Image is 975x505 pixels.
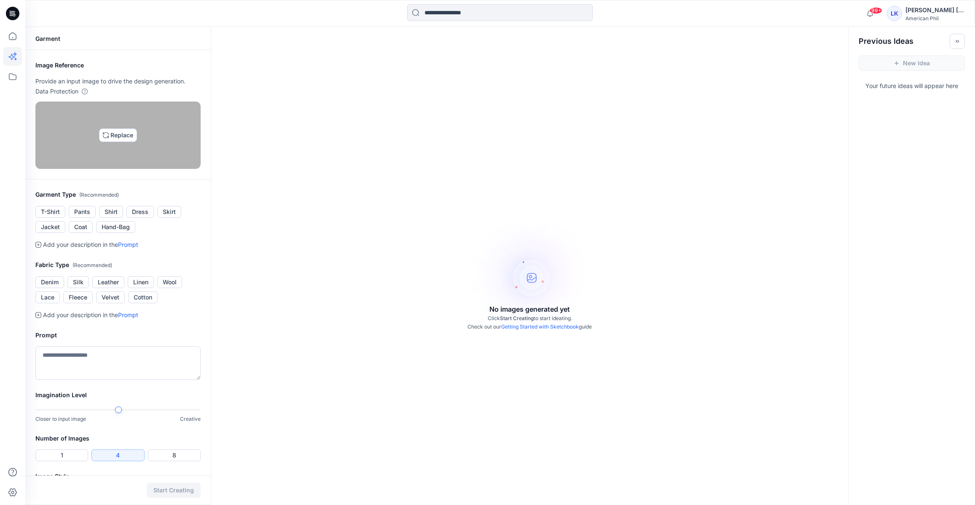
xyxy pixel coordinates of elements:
[35,221,65,233] button: Jacket
[43,240,138,250] p: Add your description in the
[92,276,124,288] button: Leather
[489,304,570,314] p: No images generated yet
[500,315,534,321] span: Start Creating
[79,192,119,198] span: ( Recommended )
[467,314,592,331] p: Click to start ideating. Check out our guide
[35,60,201,70] h2: Image Reference
[43,310,138,320] p: Add your description in the
[35,276,64,288] button: Denim
[35,390,201,400] h2: Imagination Level
[35,260,201,270] h2: Fabric Type
[35,471,201,481] h2: Image Style
[905,15,964,21] div: American Phil
[35,86,78,96] p: Data Protection
[115,132,121,139] img: eyJhbGciOiJIUzI1NiIsImtpZCI6IjAiLCJzbHQiOiJzZXMiLCJ0eXAiOiJKV1QifQ.eyJkYXRhIjp7InR5cGUiOiJzdG9yYW...
[99,206,123,218] button: Shirt
[148,449,201,461] button: 8
[905,5,964,15] div: [PERSON_NAME] [PERSON_NAME]
[501,323,579,330] a: Getting Started with Sketchbook
[35,190,201,200] h2: Garment Type
[870,7,882,14] span: 99+
[69,221,93,233] button: Coat
[69,206,96,218] button: Pants
[96,291,125,303] button: Velvet
[118,241,138,248] a: Prompt
[180,415,201,423] p: Creative
[35,415,86,423] p: Closer to input image
[35,433,201,444] h2: Number of Images
[126,206,154,218] button: Dress
[157,206,181,218] button: Skirt
[157,276,182,288] button: Wool
[96,221,135,233] button: Hand-Bag
[118,311,138,318] a: Prompt
[950,34,965,49] button: Toggle idea bar
[73,262,112,268] span: ( Recommended )
[35,291,60,303] button: Lace
[887,6,902,21] div: LK
[67,276,89,288] button: Silk
[35,76,201,86] p: Provide an input image to drive the design generation.
[63,291,93,303] button: Fleece
[35,206,65,218] button: T-Shirt
[849,77,975,91] p: Your future ideas will appear here
[35,449,88,461] button: 1
[91,449,144,461] button: 4
[35,330,201,340] h2: Prompt
[128,276,154,288] button: Linen
[128,291,158,303] button: Cotton
[859,36,913,46] h2: Previous Ideas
